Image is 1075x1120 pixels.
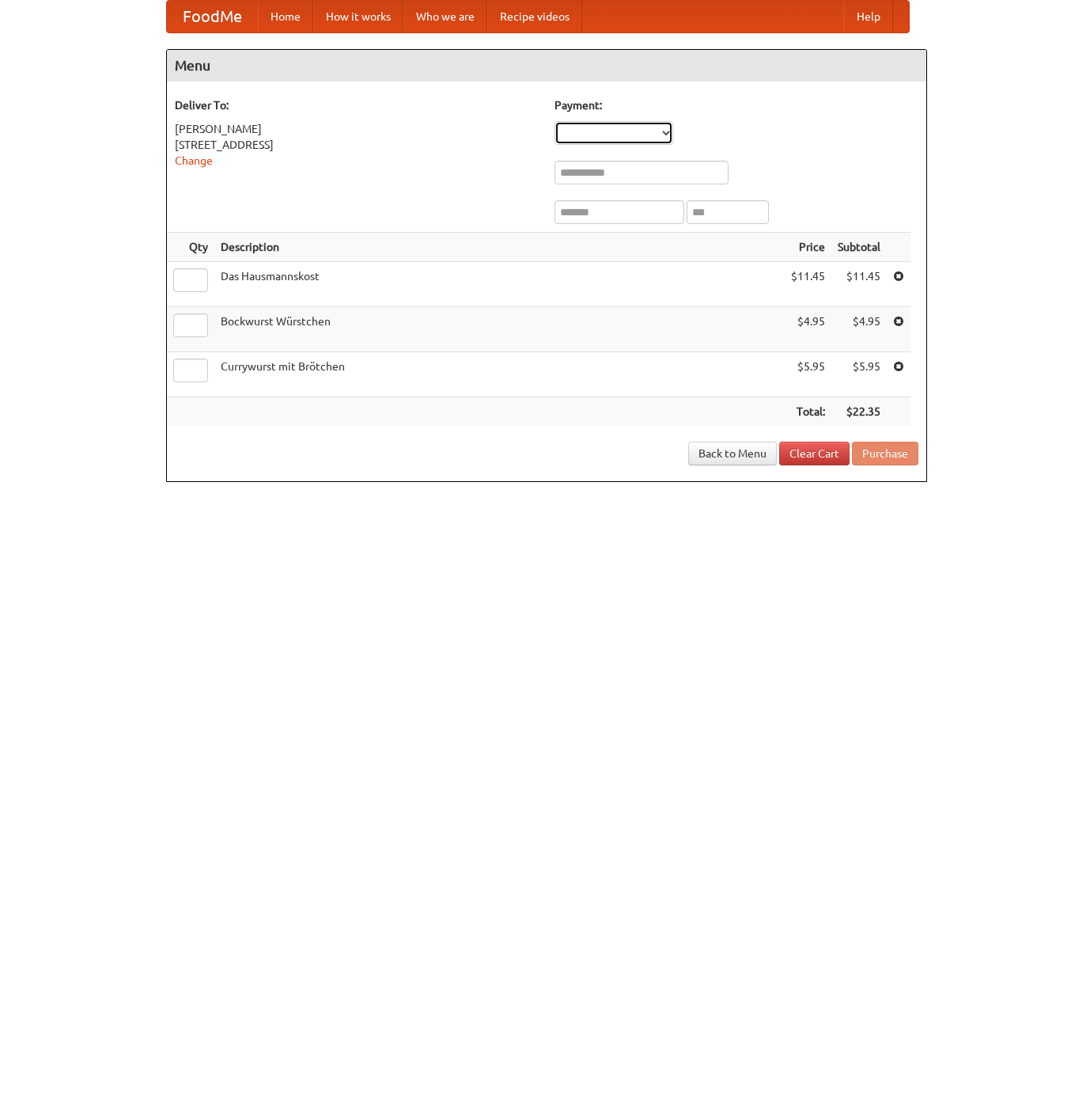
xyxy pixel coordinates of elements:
[831,233,887,262] th: Subtotal
[214,262,785,307] td: Das Hausmannskost
[175,154,213,167] a: Change
[175,121,539,137] div: [PERSON_NAME]
[785,352,831,397] td: $5.95
[403,1,487,32] a: Who we are
[258,1,313,32] a: Home
[831,307,887,352] td: $4.95
[167,233,214,262] th: Qty
[831,352,887,397] td: $5.95
[555,97,918,113] h5: Payment:
[214,307,785,352] td: Bockwurst Würstchen
[167,1,258,32] a: FoodMe
[779,442,850,465] a: Clear Cart
[831,262,887,307] td: $11.45
[487,1,582,32] a: Recipe videos
[785,262,831,307] td: $11.45
[785,233,831,262] th: Price
[214,352,785,397] td: Currywurst mit Brötchen
[167,50,926,82] h4: Menu
[175,137,539,153] div: [STREET_ADDRESS]
[852,442,918,465] button: Purchase
[313,1,403,32] a: How it works
[844,1,893,32] a: Help
[785,307,831,352] td: $4.95
[214,233,785,262] th: Description
[175,97,539,113] h5: Deliver To:
[785,397,831,427] th: Total:
[688,442,777,465] a: Back to Menu
[831,397,887,427] th: $22.35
